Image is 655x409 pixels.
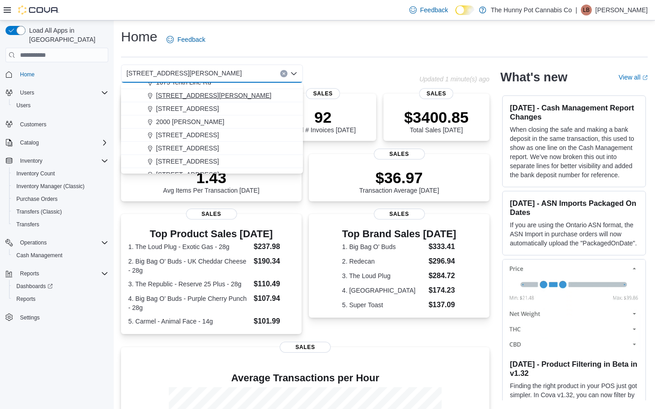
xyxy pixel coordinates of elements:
[455,5,474,15] input: Dark Mode
[510,125,638,180] p: When closing the safe and making a bank deposit in the same transaction, this used to show as one...
[290,70,297,77] button: Close list of options
[13,294,108,304] span: Reports
[5,64,108,348] nav: Complex example
[306,88,340,99] span: Sales
[2,155,112,167] button: Inventory
[121,168,303,181] button: [STREET_ADDRESS]
[342,229,456,239] h3: Top Brand Sales [DATE]
[642,75,648,80] svg: External link
[16,102,30,109] span: Users
[2,117,112,130] button: Customers
[13,219,108,230] span: Transfers
[510,220,638,248] p: If you are using the Ontario ASN format, the ASN Import in purchase orders will now automatically...
[126,68,242,79] span: [STREET_ADDRESS][PERSON_NAME]
[20,89,34,96] span: Users
[13,250,66,261] a: Cash Management
[254,293,294,304] dd: $107.94
[9,205,112,218] button: Transfers (Classic)
[254,256,294,267] dd: $190.34
[121,129,303,142] button: [STREET_ADDRESS]
[20,270,39,277] span: Reports
[121,89,303,102] button: [STREET_ADDRESS][PERSON_NAME]
[342,271,425,280] dt: 3. The Loud Plug
[128,242,250,251] dt: 1. The Loud Plug - Exotic Gas - 28g
[254,316,294,327] dd: $101.99
[374,149,425,160] span: Sales
[13,206,65,217] a: Transfers (Classic)
[13,168,59,179] a: Inventory Count
[419,75,489,83] p: Updated 1 minute(s) ago
[16,170,55,177] span: Inventory Count
[20,139,39,146] span: Catalog
[13,219,43,230] a: Transfers
[163,169,260,187] p: 1.43
[280,70,287,77] button: Clear input
[2,267,112,280] button: Reports
[16,237,50,248] button: Operations
[121,28,157,46] h1: Home
[16,69,108,80] span: Home
[254,279,294,289] dd: $110.49
[404,108,469,134] div: Total Sales [DATE]
[406,1,452,19] a: Feedback
[9,99,112,112] button: Users
[342,242,425,251] dt: 1. Big Bag O' Buds
[342,257,425,266] dt: 2. Redecan
[2,311,112,324] button: Settings
[404,108,469,126] p: $3400.85
[419,88,453,99] span: Sales
[9,293,112,305] button: Reports
[16,155,108,166] span: Inventory
[9,280,112,293] a: Dashboards
[121,155,303,168] button: [STREET_ADDRESS]
[16,155,46,166] button: Inventory
[13,281,56,292] a: Dashboards
[16,195,58,203] span: Purchase Orders
[13,206,108,217] span: Transfers (Classic)
[16,119,50,130] a: Customers
[128,279,250,289] dt: 3. The Republic - Reserve 25 Plus - 28g
[16,295,35,303] span: Reports
[13,168,108,179] span: Inventory Count
[290,108,356,126] p: 92
[2,236,112,249] button: Operations
[13,194,61,204] a: Purchase Orders
[13,250,108,261] span: Cash Management
[128,257,250,275] dt: 2. Big Bag O' Buds - UK Cheddar Cheese - 28g
[342,286,425,295] dt: 4. [GEOGRAPHIC_DATA]
[156,104,219,113] span: [STREET_ADDRESS]
[20,314,40,321] span: Settings
[128,317,250,326] dt: 5. Carmel - Animal Face - 14g
[9,218,112,231] button: Transfers
[9,167,112,180] button: Inventory Count
[16,312,108,323] span: Settings
[121,142,303,155] button: [STREET_ADDRESS]
[156,170,219,179] span: [STREET_ADDRESS]
[128,373,482,384] h4: Average Transactions per Hour
[128,294,250,312] dt: 4. Big Bag O' Buds - Purple Cherry Punch - 28g
[25,26,108,44] span: Load All Apps in [GEOGRAPHIC_DATA]
[13,281,108,292] span: Dashboards
[16,208,62,215] span: Transfers (Classic)
[20,157,42,165] span: Inventory
[2,86,112,99] button: Users
[428,299,456,310] dd: $137.09
[16,69,38,80] a: Home
[16,118,108,130] span: Customers
[583,5,590,15] span: LB
[575,5,577,15] p: |
[121,76,303,89] button: 1675 Tenth Line Rd
[13,181,108,192] span: Inventory Manager (Classic)
[619,74,648,81] a: View allExternal link
[156,157,219,166] span: [STREET_ADDRESS]
[121,115,303,129] button: 2000 [PERSON_NAME]
[374,209,425,219] span: Sales
[20,71,35,78] span: Home
[128,229,294,239] h3: Top Product Sales [DATE]
[428,241,456,252] dd: $333.41
[163,30,209,49] a: Feedback
[16,252,62,259] span: Cash Management
[491,5,572,15] p: The Hunny Pot Cannabis Co
[156,130,219,140] span: [STREET_ADDRESS]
